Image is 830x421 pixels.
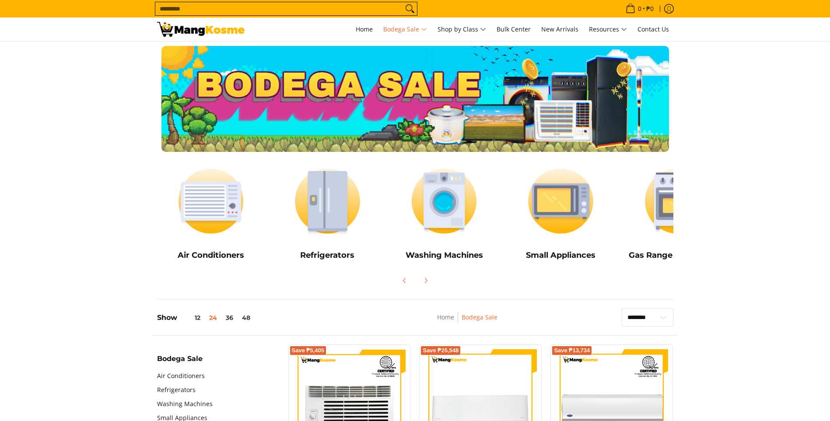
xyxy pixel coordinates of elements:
[438,24,486,35] span: Shop by Class
[416,271,435,290] button: Next
[157,161,265,242] img: Air Conditioners
[623,4,656,14] span: •
[273,161,382,242] img: Refrigerators
[589,24,627,35] span: Resources
[157,383,196,397] a: Refrigerators
[433,18,490,41] a: Shop by Class
[462,313,497,321] a: Bodega Sale
[585,18,631,41] a: Resources
[554,348,590,353] span: Save ₱13,734
[637,25,669,33] span: Contact Us
[507,250,615,260] h5: Small Appliances
[437,313,454,321] a: Home
[157,250,265,260] h5: Air Conditioners
[395,271,414,290] button: Previous
[379,312,556,332] nav: Breadcrumbs
[253,18,673,41] nav: Main Menu
[390,161,498,267] a: Washing Machines Washing Machines
[379,18,431,41] a: Bodega Sale
[292,348,325,353] span: Save ₱5,405
[356,25,373,33] span: Home
[623,161,732,267] a: Cookers Gas Range and Cookers
[383,24,427,35] span: Bodega Sale
[157,369,205,383] a: Air Conditioners
[633,18,673,41] a: Contact Us
[637,6,643,12] span: 0
[157,355,203,369] summary: Open
[507,161,615,242] img: Small Appliances
[492,18,535,41] a: Bulk Center
[403,2,417,15] button: Search
[157,313,255,322] h5: Show
[623,161,732,242] img: Cookers
[157,161,265,267] a: Air Conditioners Air Conditioners
[390,161,498,242] img: Washing Machines
[205,314,221,321] button: 24
[537,18,583,41] a: New Arrivals
[273,161,382,267] a: Refrigerators Refrigerators
[497,25,531,33] span: Bulk Center
[390,250,498,260] h5: Washing Machines
[157,22,245,37] img: Bodega Sale l Mang Kosme: Cost-Efficient &amp; Quality Home Appliances
[157,397,213,411] a: Washing Machines
[623,250,732,260] h5: Gas Range and Cookers
[423,348,459,353] span: Save ₱25,548
[238,314,255,321] button: 48
[157,355,203,362] span: Bodega Sale
[645,6,655,12] span: ₱0
[351,18,377,41] a: Home
[273,250,382,260] h5: Refrigerators
[507,161,615,267] a: Small Appliances Small Appliances
[221,314,238,321] button: 36
[177,314,205,321] button: 12
[541,25,578,33] span: New Arrivals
